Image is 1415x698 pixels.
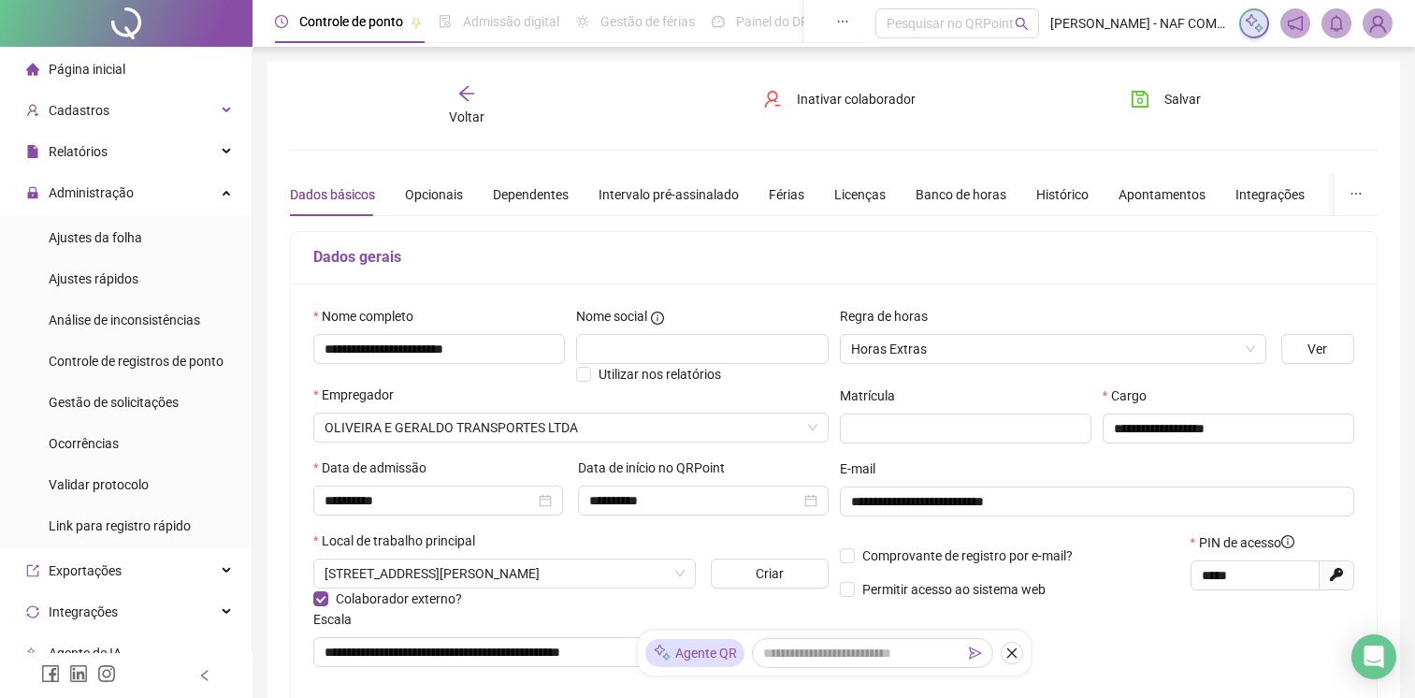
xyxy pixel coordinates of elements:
span: Permitir acesso ao sistema web [862,582,1046,597]
span: Link para registro rápido [49,518,191,533]
span: Gestão de solicitações [49,395,179,410]
img: sparkle-icon.fc2bf0ac1784a2077858766a79e2daf3.svg [1244,13,1264,34]
button: Criar [711,559,829,589]
label: Escala [313,609,364,630]
div: Agente QR [645,639,744,667]
div: Banco de horas [916,184,1006,205]
label: Empregador [313,385,406,405]
span: close [1005,647,1018,660]
button: ellipsis [1335,173,1378,216]
span: OLIVEIRA E GERALDO TRANSPORTES LTDA [325,414,817,442]
span: ellipsis [1350,187,1363,200]
span: info-circle [651,312,664,325]
span: notification [1287,15,1304,32]
span: Relatórios [49,144,108,159]
button: Inativar colaborador [749,84,930,114]
button: Salvar [1117,84,1215,114]
span: arrow-left [457,84,476,103]
span: Administração [49,185,134,200]
label: Regra de horas [840,306,940,327]
span: Agente de IA [49,646,122,661]
span: send [969,647,982,660]
span: left [198,669,211,682]
span: RUA CHIQUINHA GONZAGA, 100 [325,560,685,588]
span: Gestão de férias [600,14,695,29]
span: export [26,564,39,577]
span: Cadastros [49,103,109,118]
span: ellipsis [836,15,849,28]
label: Nome completo [313,306,426,327]
span: Ver [1307,339,1327,359]
span: user-add [26,104,39,117]
span: Nome social [576,306,647,327]
span: PIN de acesso [1199,532,1294,553]
label: Data de admissão [313,458,439,478]
span: pushpin [411,17,422,28]
label: Matrícula [840,385,907,406]
span: Controle de registros de ponto [49,354,224,369]
span: Admissão digital [463,14,559,29]
span: file [26,145,39,158]
span: Controle de ponto [299,14,403,29]
span: home [26,63,39,76]
span: Comprovante de registro por e-mail? [862,548,1073,563]
label: E-mail [840,458,888,479]
span: save [1131,90,1149,109]
span: Exportações [49,563,122,578]
div: Integrações [1235,184,1305,205]
span: Salvar [1164,89,1201,109]
div: Férias [769,184,804,205]
span: Voltar [449,109,484,124]
span: sun [576,15,589,28]
label: Cargo [1103,385,1159,406]
span: Ajustes rápidos [49,271,138,286]
span: Página inicial [49,62,125,77]
h5: Dados gerais [313,246,1354,269]
span: facebook [41,664,60,683]
div: Dependentes [493,184,569,205]
span: sync [26,605,39,618]
label: Local de trabalho principal [313,531,487,551]
span: Ocorrências [49,436,119,451]
span: [PERSON_NAME] - NAF COMERCIAL DE ALIMENTOS LTDA [1050,13,1228,34]
label: Data de início no QRPoint [578,458,737,478]
span: user-delete [763,90,782,109]
span: file-done [439,15,452,28]
span: info-circle [1281,535,1294,548]
span: Painel do DP [736,14,809,29]
span: dashboard [712,15,725,28]
span: search [1015,17,1029,31]
img: 74275 [1364,9,1392,37]
span: Inativar colaborador [797,89,916,109]
span: Utilizar nos relatórios [599,367,721,382]
span: Criar [756,563,784,584]
span: Integrações [49,604,118,619]
span: Horas Extras [851,335,1255,363]
span: bell [1328,15,1345,32]
div: Intervalo pré-assinalado [599,184,739,205]
span: instagram [97,664,116,683]
span: Ajustes da folha [49,230,142,245]
img: sparkle-icon.fc2bf0ac1784a2077858766a79e2daf3.svg [653,644,671,663]
div: Apontamentos [1119,184,1206,205]
div: Histórico [1036,184,1089,205]
span: lock [26,186,39,199]
span: Análise de inconsistências [49,313,200,327]
div: Dados básicos [290,184,375,205]
span: Colaborador externo? [336,591,462,606]
span: clock-circle [275,15,288,28]
span: linkedin [69,664,88,683]
div: Opcionais [405,184,463,205]
button: Ver [1281,334,1354,364]
div: Licenças [834,184,886,205]
div: Open Intercom Messenger [1351,634,1396,679]
span: Validar protocolo [49,477,149,492]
